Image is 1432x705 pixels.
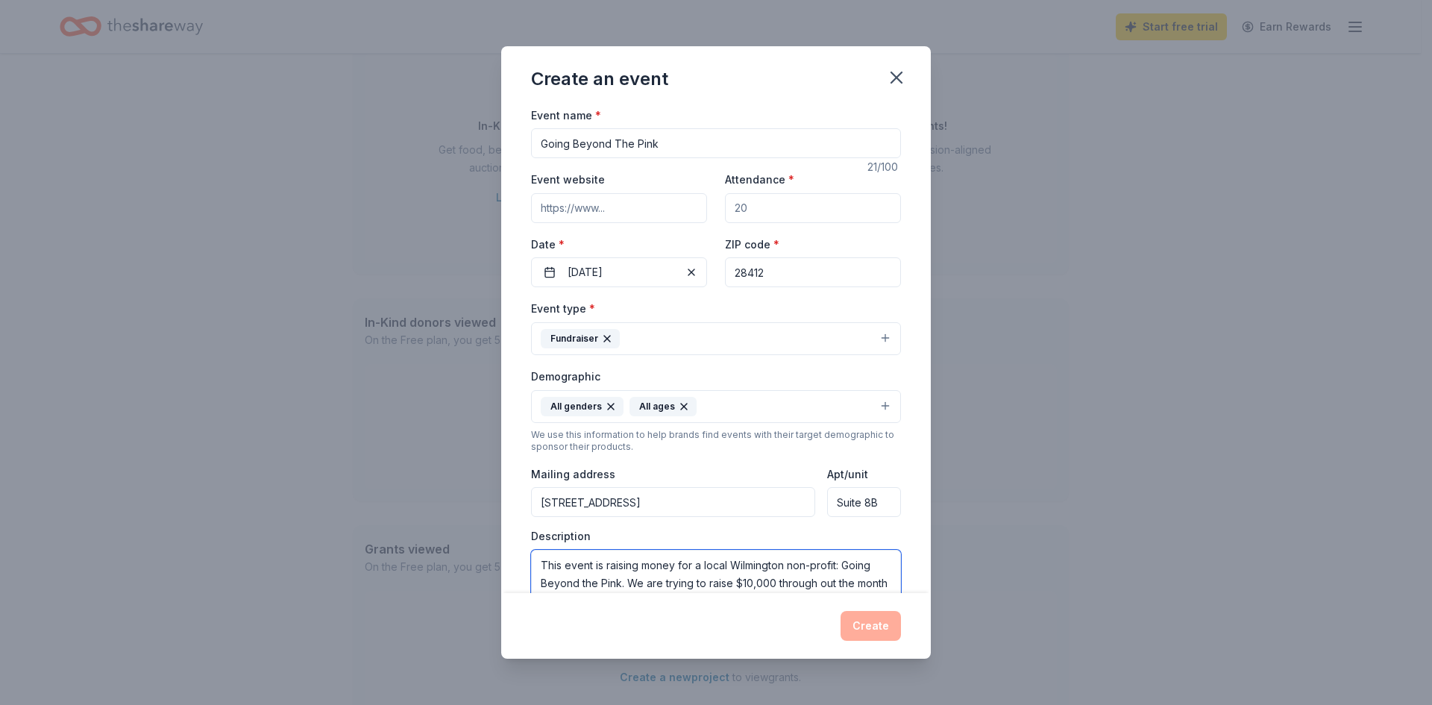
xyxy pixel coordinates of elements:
[827,467,868,482] label: Apt/unit
[725,172,794,187] label: Attendance
[867,158,901,176] div: 21 /100
[531,237,707,252] label: Date
[531,529,591,544] label: Description
[725,193,901,223] input: 20
[629,397,697,416] div: All ages
[531,172,605,187] label: Event website
[531,193,707,223] input: https://www...
[531,67,668,91] div: Create an event
[725,237,779,252] label: ZIP code
[531,390,901,423] button: All gendersAll ages
[531,369,600,384] label: Demographic
[827,487,901,517] input: #
[541,397,624,416] div: All genders
[531,301,595,316] label: Event type
[531,108,601,123] label: Event name
[725,257,901,287] input: 12345 (U.S. only)
[531,429,901,453] div: We use this information to help brands find events with their target demographic to sponsor their...
[531,322,901,355] button: Fundraiser
[531,487,815,517] input: Enter a US address
[531,467,615,482] label: Mailing address
[531,550,901,617] textarea: This event is raising money for a local Wilmington non-profit: Going Beyond the Pink. We are tryi...
[541,329,620,348] div: Fundraiser
[531,257,707,287] button: [DATE]
[531,128,901,158] input: Spring Fundraiser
